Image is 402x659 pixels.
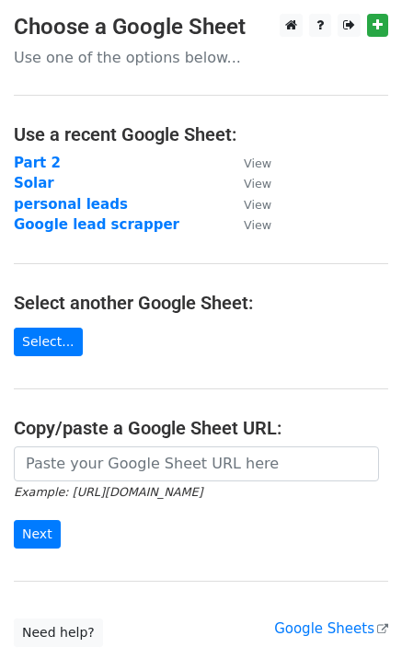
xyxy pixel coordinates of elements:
a: personal leads [14,196,128,213]
h4: Use a recent Google Sheet: [14,123,388,145]
small: View [244,218,271,232]
small: View [244,156,271,170]
a: Google lead scrapper [14,216,179,233]
input: Next [14,520,61,549]
small: Example: [URL][DOMAIN_NAME] [14,485,202,499]
a: Part 2 [14,155,61,171]
a: View [225,175,271,191]
input: Paste your Google Sheet URL here [14,446,379,481]
a: View [225,155,271,171]
a: Select... [14,328,83,356]
a: Solar [14,175,54,191]
p: Use one of the options below... [14,48,388,67]
a: Need help? [14,619,103,647]
h4: Copy/paste a Google Sheet URL: [14,417,388,439]
a: View [225,216,271,233]
small: View [244,198,271,212]
a: Google Sheets [274,620,388,637]
h3: Choose a Google Sheet [14,14,388,40]
h4: Select another Google Sheet: [14,292,388,314]
a: View [225,196,271,213]
small: View [244,177,271,191]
